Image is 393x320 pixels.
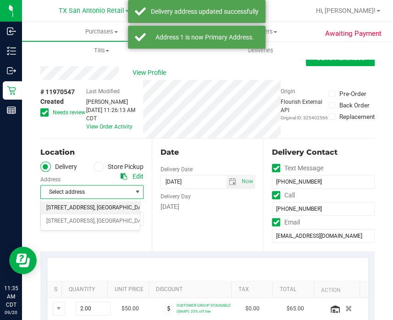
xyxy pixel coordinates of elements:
span: [STREET_ADDRESS] [46,215,94,227]
inline-svg: Outbound [7,66,16,75]
span: Created [40,97,64,107]
div: Location [40,147,144,158]
label: Origin [281,87,295,95]
label: Address [40,175,61,184]
div: Address 1 is now Primary Address. [151,33,259,42]
p: 11:35 AM CDT [4,284,18,309]
label: Store Pickup [94,162,144,172]
div: Delivery Contact [272,147,375,158]
div: Flourish External API [281,98,329,121]
div: [DATE] 11:26:13 AM CDT [86,106,143,123]
inline-svg: Inbound [7,27,16,36]
span: Tills [22,46,181,55]
span: Hi, [PERSON_NAME]! [316,7,376,14]
span: Purchases [22,28,181,36]
a: Deliveries [181,41,340,60]
p: 09/20 [4,309,18,316]
a: Purchases [22,22,181,41]
label: Call [272,189,295,202]
a: View Order Activity [86,124,133,130]
p: Original ID: 325402566 [281,114,329,121]
iframe: Resource center [9,247,37,274]
span: $0.00 [245,304,260,313]
a: SKU [54,286,58,293]
div: Replacement [339,112,375,121]
span: Awaiting Payment [325,28,381,39]
div: Date [161,147,255,158]
th: Action [314,281,360,298]
span: Select address [41,185,127,198]
a: Unit Price [115,286,145,293]
div: Delivery address updated successfully [151,7,259,16]
label: Delivery Day [161,192,191,201]
a: Discount [156,286,227,293]
label: Delivery [40,162,77,172]
label: Email [272,216,300,229]
a: Quantity [69,286,104,293]
label: Last Modified [86,87,120,95]
input: Format: (999) 999-9999 [272,175,375,189]
inline-svg: Reports [7,106,16,115]
span: Set Current date [240,175,255,188]
span: TX San Antonio Retail [59,7,124,15]
a: Tills [22,41,181,60]
span: select [226,175,239,188]
input: Format: (999) 999-9999 [272,202,375,216]
span: select [239,175,255,188]
span: NO DATA FOUND [53,302,65,315]
label: Delivery Date [161,165,193,174]
div: Edit [133,172,144,181]
a: Total [280,286,310,293]
span: , [GEOGRAPHIC_DATA] [94,202,149,214]
span: $65.00 [287,304,304,313]
inline-svg: Inventory [7,46,16,56]
div: [PERSON_NAME] [86,98,143,106]
span: # 11970547 [40,87,75,97]
div: Back Order [339,101,370,110]
inline-svg: Retail [7,86,16,95]
input: 2.00 [76,302,110,315]
label: Text Message [272,162,323,175]
span: View Profile [133,68,169,78]
span: Deliveries [236,46,286,55]
span: $50.00 [122,304,139,313]
span: CUSTOMER GROUP STACKABLE (SNAP): 20% off line [177,303,231,314]
span: , [GEOGRAPHIC_DATA] [94,215,149,227]
div: [DATE] [161,202,255,212]
div: Copy address to clipboard [121,172,127,181]
span: [STREET_ADDRESS] [46,202,94,214]
div: Pre-Order [339,89,366,98]
span: select [132,185,143,198]
span: Needs review [53,108,85,117]
a: Tax [238,286,269,293]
